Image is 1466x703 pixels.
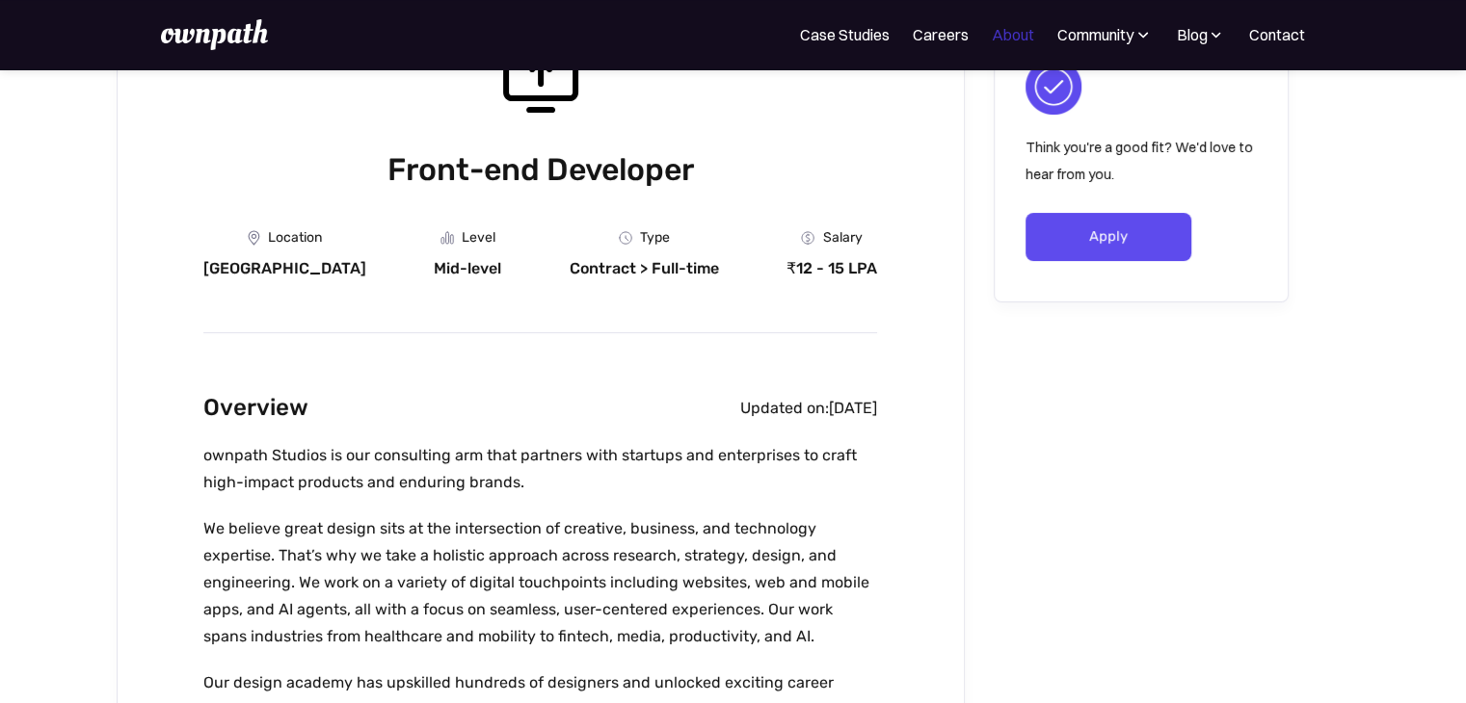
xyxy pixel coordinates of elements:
img: Location Icon - Job Board X Webflow Template [248,230,260,246]
img: Clock Icon - Job Board X Webflow Template [619,231,632,245]
h2: Overview [203,389,308,427]
a: About [992,23,1034,46]
div: Location [268,230,322,246]
div: Blog [1176,23,1226,46]
a: Contact [1249,23,1305,46]
div: ₹12 - 15 LPA [786,259,877,278]
div: Contract > Full-time [570,259,719,278]
div: Community [1057,23,1133,46]
div: [GEOGRAPHIC_DATA] [203,259,366,278]
p: Think you're a good fit? We'd love to hear from you. [1026,134,1257,188]
h1: Front-end Developer [203,147,877,192]
img: Graph Icon - Job Board X Webflow Template [440,231,454,245]
div: Level [462,230,495,246]
div: Salary [822,230,862,246]
div: Community [1057,23,1153,46]
div: Updated on: [740,399,829,418]
div: [DATE] [829,399,877,418]
a: Case Studies [800,23,890,46]
div: Type [640,230,670,246]
div: Mid-level [434,259,501,278]
p: We believe great design sits at the intersection of creative, business, and technology expertise.... [203,515,877,650]
a: Careers [913,23,969,46]
a: Apply [1026,213,1192,261]
img: Money Icon - Job Board X Webflow Template [801,231,814,245]
p: ownpath Studios is our consulting arm that partners with startups and enterprises to craft high-i... [203,442,877,496]
div: Blog [1176,23,1207,46]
